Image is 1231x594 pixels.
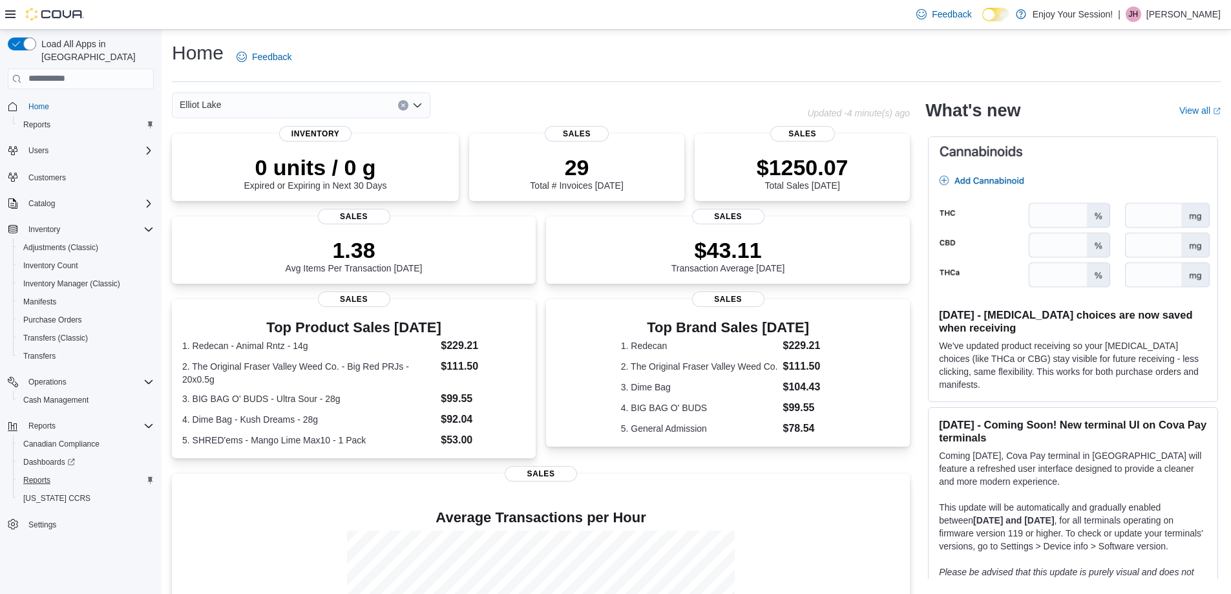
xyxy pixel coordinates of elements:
a: Manifests [18,294,61,310]
button: Manifests [13,293,159,311]
a: Settings [23,517,61,533]
span: Inventory [279,126,352,142]
button: Inventory Manager (Classic) [13,275,159,293]
dd: $92.04 [441,412,525,427]
span: Manifests [23,297,56,307]
div: Total # Invoices [DATE] [530,154,623,191]
dd: $53.00 [441,432,525,448]
button: Adjustments (Classic) [13,239,159,257]
span: Adjustments (Classic) [18,240,154,255]
button: Cash Management [13,391,159,409]
dt: 1. Redecan - Animal Rntz - 14g [182,339,436,352]
a: View allExternal link [1179,105,1221,116]
button: Reports [13,471,159,489]
span: Sales [318,209,390,224]
div: Total Sales [DATE] [757,154,848,191]
span: Catalog [28,198,55,209]
input: Dark Mode [982,8,1009,21]
span: Elliot Lake [180,97,222,112]
a: Feedback [911,1,976,27]
span: Adjustments (Classic) [23,242,98,253]
span: Sales [770,126,835,142]
dd: $104.43 [783,379,836,395]
button: Clear input [398,100,408,111]
span: Sales [692,209,764,224]
span: Manifests [18,294,154,310]
strong: [DATE] and [DATE] [973,515,1054,525]
p: $1250.07 [757,154,848,180]
button: Catalog [3,195,159,213]
h3: Top Brand Sales [DATE] [621,320,836,335]
h3: Top Product Sales [DATE] [182,320,525,335]
button: Inventory [3,220,159,239]
a: Feedback [231,44,297,70]
h4: Average Transactions per Hour [182,510,900,525]
img: Cova [26,8,84,21]
span: Canadian Compliance [18,436,154,452]
span: Purchase Orders [23,315,82,325]
p: 29 [530,154,623,180]
p: Updated -4 minute(s) ago [807,108,910,118]
button: Reports [3,417,159,435]
span: Canadian Compliance [23,439,100,449]
span: Home [23,98,154,114]
div: Transaction Average [DATE] [671,237,785,273]
dt: 2. The Original Fraser Valley Weed Co. [621,360,778,373]
a: Transfers (Classic) [18,330,93,346]
a: Dashboards [18,454,80,470]
a: Inventory Manager (Classic) [18,276,125,292]
p: [PERSON_NAME] [1146,6,1221,22]
span: Cash Management [23,395,89,405]
span: Feedback [252,50,291,63]
span: Settings [28,520,56,530]
button: Users [3,142,159,160]
span: JH [1129,6,1139,22]
span: Catalog [23,196,154,211]
span: Inventory Manager (Classic) [18,276,154,292]
dd: $229.21 [783,338,836,354]
a: Transfers [18,348,61,364]
button: Operations [3,373,159,391]
a: [US_STATE] CCRS [18,491,96,506]
dd: $99.55 [783,400,836,416]
span: [US_STATE] CCRS [23,493,90,504]
p: Enjoy Your Session! [1033,6,1113,22]
button: Home [3,97,159,116]
div: Avg Items Per Transaction [DATE] [286,237,423,273]
span: Inventory Count [18,258,154,273]
dt: 5. General Admission [621,422,778,435]
span: Operations [23,374,154,390]
span: Reports [23,120,50,130]
button: Open list of options [412,100,423,111]
a: Adjustments (Classic) [18,240,103,255]
svg: External link [1213,107,1221,115]
p: 1.38 [286,237,423,263]
span: Dark Mode [982,21,983,22]
a: Dashboards [13,453,159,471]
dt: 3. BIG BAG O' BUDS - Ultra Sour - 28g [182,392,436,405]
dt: 5. SHRED'ems - Mango Lime Max10 - 1 Pack [182,434,436,447]
span: Customers [23,169,154,185]
span: Sales [505,466,577,482]
dd: $229.21 [441,338,525,354]
span: Reports [18,117,154,133]
dt: 1. Redecan [621,339,778,352]
span: Transfers [23,351,56,361]
dt: 4. BIG BAG O' BUDS [621,401,778,414]
p: Coming [DATE], Cova Pay terminal in [GEOGRAPHIC_DATA] will feature a refreshed user interface des... [939,449,1207,488]
span: Transfers (Classic) [23,333,88,343]
span: Dashboards [18,454,154,470]
span: Operations [28,377,67,387]
a: Cash Management [18,392,94,408]
em: Please be advised that this update is purely visual and does not impact payment functionality. [939,567,1194,590]
span: Cash Management [18,392,154,408]
span: Home [28,101,49,112]
button: Transfers [13,347,159,365]
button: Settings [3,515,159,534]
span: Customers [28,173,66,183]
h3: [DATE] - [MEDICAL_DATA] choices are now saved when receiving [939,308,1207,334]
a: Reports [18,472,56,488]
button: Customers [3,167,159,186]
span: Dashboards [23,457,75,467]
a: Home [23,99,54,114]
